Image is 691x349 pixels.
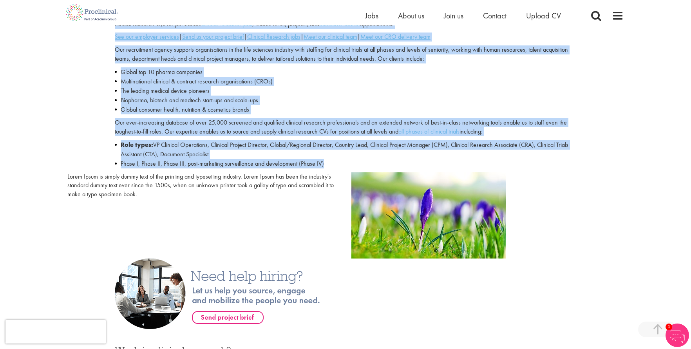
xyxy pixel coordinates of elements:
[319,20,360,28] a: executive search
[526,11,561,21] a: Upload CV
[115,140,576,159] li: VP Clinical Operations, Clinical Project Director, Global/Regional Director, Country Lead, Clinic...
[115,96,576,105] li: Biopharma, biotech and medtech start-ups and scale-ups
[115,67,576,77] li: Global top 10 pharma companies
[121,141,153,149] strong: Role types:
[666,324,672,330] span: 1
[398,11,424,21] a: About us
[304,33,357,41] a: Meet our clinical team
[666,324,689,347] img: Chatbot
[115,33,179,41] a: See our employer services
[115,86,576,96] li: The leading medical device pioneers
[483,11,506,21] a: Contact
[365,11,378,21] a: Jobs
[115,33,576,42] p: | | | |
[182,33,244,41] a: Send us your project brief
[115,105,576,114] li: Global consumer health, nutrition & cosmetics brands
[360,33,431,41] a: Meet our CRO delivery team
[5,320,106,344] iframe: reCAPTCHA
[67,172,340,199] p: Lorem Ipsum is simply dummy text of the printing and typesetting industry. Lorem Ipsum has been t...
[444,11,463,21] a: Join us
[247,33,300,41] a: Clinical Research jobs
[201,20,252,28] a: clinical research jobs
[398,127,459,136] a: all phases of clinical trials
[115,77,576,86] li: Multinational clinical & contract research organisations (CROs)
[115,45,576,63] p: Our recruitment agency supports organisations in the life sciences industry with staffing for cli...
[351,172,506,259] img: g03-1.jpg
[115,118,576,136] p: Our ever-increasing database of over 25,000 screened and qualified clinical research professional...
[115,159,576,168] li: Phase I, Phase II, Phase III, post-marketing surveillance and development (Phase IV)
